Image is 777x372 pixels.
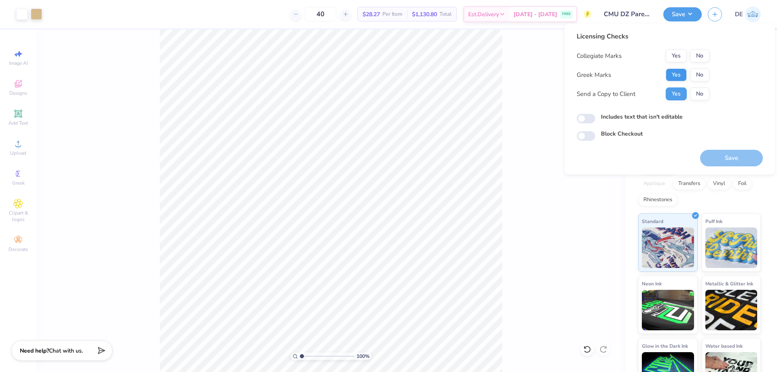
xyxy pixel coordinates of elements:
[642,290,694,330] img: Neon Ink
[514,10,557,19] span: [DATE] - [DATE]
[9,90,27,96] span: Designs
[642,227,694,268] img: Standard
[577,51,622,61] div: Collegiate Marks
[382,10,402,19] span: Per Item
[735,6,761,22] a: DE
[363,10,380,19] span: $28.27
[439,10,452,19] span: Total
[690,87,709,100] button: No
[468,10,499,19] span: Est. Delivery
[690,49,709,62] button: No
[705,279,753,288] span: Metallic & Glitter Ink
[642,217,663,225] span: Standard
[666,49,687,62] button: Yes
[4,210,32,223] span: Clipart & logos
[705,217,722,225] span: Puff Ink
[9,60,28,66] span: Image AI
[577,32,709,41] div: Licensing Checks
[642,279,662,288] span: Neon Ink
[663,7,702,21] button: Save
[412,10,437,19] span: $1,130.80
[49,347,83,355] span: Chat with us.
[666,68,687,81] button: Yes
[305,7,336,21] input: – –
[357,353,369,360] span: 100 %
[10,150,26,156] span: Upload
[666,87,687,100] button: Yes
[8,246,28,253] span: Decorate
[577,70,611,80] div: Greek Marks
[735,10,743,19] span: DE
[638,194,677,206] div: Rhinestones
[8,120,28,126] span: Add Text
[733,178,752,190] div: Foil
[642,342,688,350] span: Glow in the Dark Ink
[562,11,571,17] span: FREE
[20,347,49,355] strong: Need help?
[601,113,683,121] label: Includes text that isn't editable
[638,178,671,190] div: Applique
[705,290,758,330] img: Metallic & Glitter Ink
[705,342,743,350] span: Water based Ink
[708,178,730,190] div: Vinyl
[673,178,705,190] div: Transfers
[745,6,761,22] img: Djian Evardoni
[12,180,25,186] span: Greek
[705,227,758,268] img: Puff Ink
[598,6,657,22] input: Untitled Design
[690,68,709,81] button: No
[601,130,643,138] label: Block Checkout
[577,89,635,99] div: Send a Copy to Client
